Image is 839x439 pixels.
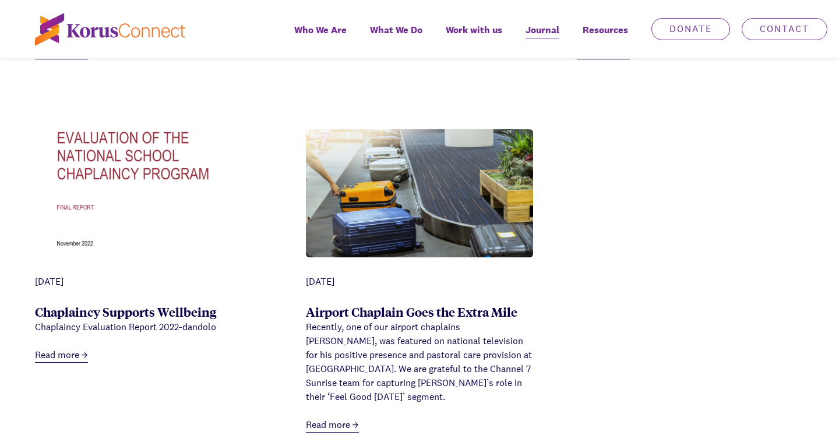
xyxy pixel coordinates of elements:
a: Read more [306,418,359,433]
a: Work with us [434,16,514,58]
a: Chaplaincy Supports Wellbeing [35,303,216,320]
div: Recently, one of our airport chaplains [PERSON_NAME], was featured on national television for his... [306,320,533,404]
a: Airport Chaplain Goes the Extra Mile [306,303,517,320]
div: Resources [571,16,640,58]
img: korus-connect%2Fc5177985-88d5-491d-9cd7-4a1febad1357_logo.svg [35,13,185,45]
a: Donate [651,18,730,40]
a: What We Do [358,16,434,58]
a: Contact [742,18,827,40]
a: Read more [35,348,88,363]
div: [DATE] [306,275,533,289]
a: Who We Are [283,16,358,58]
span: Who We Are [294,22,347,38]
span: Work with us [446,22,502,38]
img: b569cb8b-5e1b-472b-ac52-e4a9fa8ac8a3_Cropped%2Bfront%2Bpage%2Bof%2BDandolo%2BEvaluation%2Bof%2BNS... [35,129,262,345]
div: [DATE] [35,275,262,289]
a: Journal [514,16,571,58]
img: 97b792b3-de50-44a6-b980-08c720c16376_airport%2B%252843%2529.png [306,129,533,257]
div: Chaplaincy Evaluation Report 2022-dandolo [35,320,262,334]
span: What We Do [370,22,422,38]
span: Journal [526,22,559,38]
